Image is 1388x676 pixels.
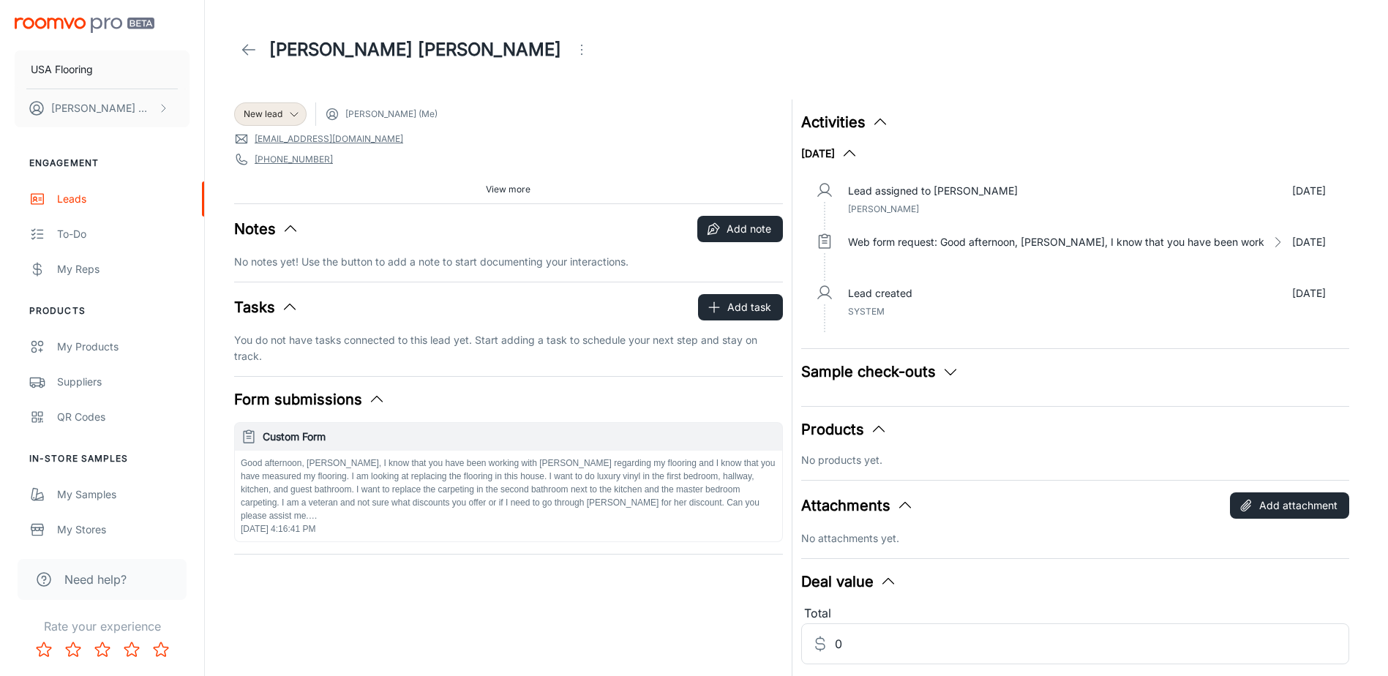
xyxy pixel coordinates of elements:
button: View more [480,179,536,200]
button: Tasks [234,296,299,318]
button: Rate 5 star [146,635,176,664]
span: [DATE] 4:16:41 PM [241,524,316,534]
div: Total [801,604,1350,623]
span: [PERSON_NAME] (Me) [345,108,438,121]
button: Sample check-outs [801,361,959,383]
button: Deal value [801,571,897,593]
div: New lead [234,102,307,126]
button: Rate 4 star [117,635,146,664]
p: [DATE] [1292,183,1326,199]
button: Notes [234,218,299,240]
p: Lead created [848,285,912,301]
p: No notes yet! Use the button to add a note to start documenting your interactions. [234,254,783,270]
p: Lead assigned to [PERSON_NAME] [848,183,1018,199]
img: Roomvo PRO Beta [15,18,154,33]
div: My Samples [57,487,190,503]
input: Estimated deal value [835,623,1350,664]
p: [PERSON_NAME] Worthington [51,100,154,116]
span: [PERSON_NAME] [848,203,919,214]
button: Add note [697,216,783,242]
button: Open menu [567,35,596,64]
p: No products yet. [801,452,1350,468]
p: [DATE] [1292,234,1326,250]
button: USA Flooring [15,50,190,89]
div: To-do [57,226,190,242]
p: USA Flooring [31,61,93,78]
button: Products [801,418,888,440]
button: [PERSON_NAME] Worthington [15,89,190,127]
button: Form submissions [234,388,386,410]
p: Good afternoon, [PERSON_NAME], I know that you have been working with [PERSON_NAME] regarding my ... [241,457,776,522]
span: New lead [244,108,282,121]
h1: [PERSON_NAME] [PERSON_NAME] [269,37,561,63]
p: You do not have tasks connected to this lead yet. Start adding a task to schedule your next step ... [234,332,783,364]
div: Leads [57,191,190,207]
div: QR Codes [57,409,190,425]
p: Rate your experience [12,617,192,635]
button: Rate 2 star [59,635,88,664]
button: Rate 3 star [88,635,117,664]
span: System [848,306,885,317]
button: Add task [698,294,783,320]
span: View more [486,183,530,196]
button: [DATE] [801,145,858,162]
div: My Products [57,339,190,355]
button: Add attachment [1230,492,1349,519]
span: Need help? [64,571,127,588]
a: [PHONE_NUMBER] [255,153,333,166]
button: Attachments [801,495,914,517]
h6: Custom Form [263,429,776,445]
div: My Stores [57,522,190,538]
a: [EMAIL_ADDRESS][DOMAIN_NAME] [255,132,403,146]
button: Activities [801,111,889,133]
button: Custom FormGood afternoon, [PERSON_NAME], I know that you have been working with [PERSON_NAME] re... [235,423,782,541]
p: No attachments yet. [801,530,1350,547]
button: Rate 1 star [29,635,59,664]
p: [DATE] [1292,285,1326,301]
div: Suppliers [57,374,190,390]
p: Web form request: Good afternoon, [PERSON_NAME], I know that you have been work [848,234,1264,250]
div: My Reps [57,261,190,277]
